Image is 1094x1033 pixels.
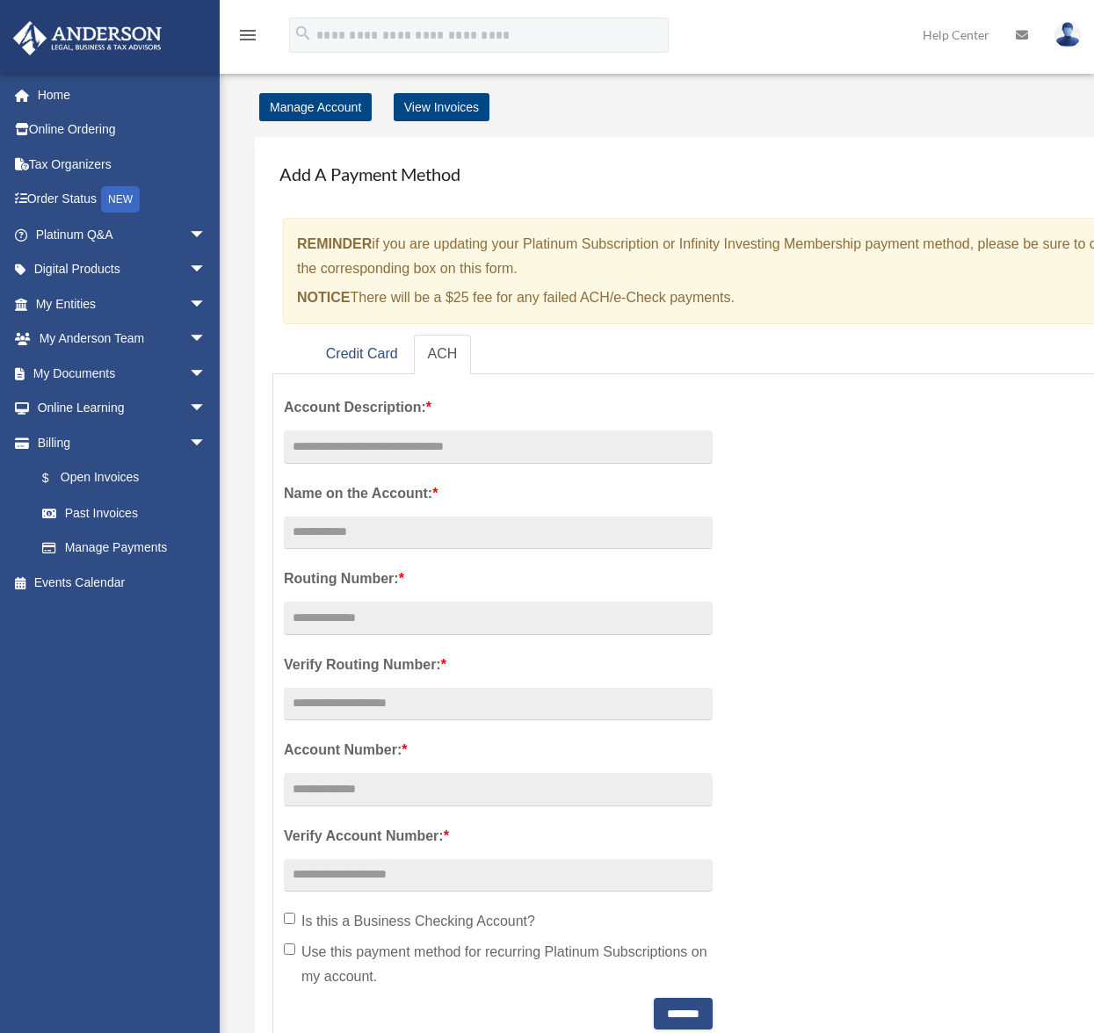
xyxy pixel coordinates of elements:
[12,147,233,182] a: Tax Organizers
[189,286,224,322] span: arrow_drop_down
[189,217,224,253] span: arrow_drop_down
[284,653,713,677] label: Verify Routing Number:
[189,252,224,288] span: arrow_drop_down
[284,909,713,934] label: Is this a Business Checking Account?
[312,335,412,374] a: Credit Card
[1054,22,1081,47] img: User Pic
[259,93,372,121] a: Manage Account
[25,495,233,531] a: Past Invoices
[12,565,233,600] a: Events Calendar
[12,217,233,252] a: Platinum Q&Aarrow_drop_down
[189,425,224,461] span: arrow_drop_down
[25,460,233,496] a: $Open Invoices
[12,112,233,148] a: Online Ordering
[12,182,233,218] a: Order StatusNEW
[297,290,350,305] strong: NOTICE
[12,77,233,112] a: Home
[237,25,258,46] i: menu
[293,24,313,43] i: search
[12,356,233,391] a: My Documentsarrow_drop_down
[284,738,713,762] label: Account Number:
[189,391,224,427] span: arrow_drop_down
[237,31,258,46] a: menu
[189,356,224,392] span: arrow_drop_down
[12,425,233,460] a: Billingarrow_drop_down
[414,335,472,374] a: ACH
[25,531,224,566] a: Manage Payments
[284,913,295,924] input: Is this a Business Checking Account?
[12,321,233,357] a: My Anderson Teamarrow_drop_down
[101,186,140,213] div: NEW
[284,824,713,849] label: Verify Account Number:
[12,252,233,287] a: Digital Productsarrow_drop_down
[189,321,224,358] span: arrow_drop_down
[8,21,167,55] img: Anderson Advisors Platinum Portal
[12,286,233,321] a: My Entitiesarrow_drop_down
[12,391,233,426] a: Online Learningarrow_drop_down
[284,395,713,420] label: Account Description:
[297,236,372,251] strong: REMINDER
[284,943,295,955] input: Use this payment method for recurring Platinum Subscriptions on my account.
[284,481,713,506] label: Name on the Account:
[284,940,713,989] label: Use this payment method for recurring Platinum Subscriptions on my account.
[284,567,713,591] label: Routing Number:
[52,467,61,489] span: $
[394,93,489,121] a: View Invoices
